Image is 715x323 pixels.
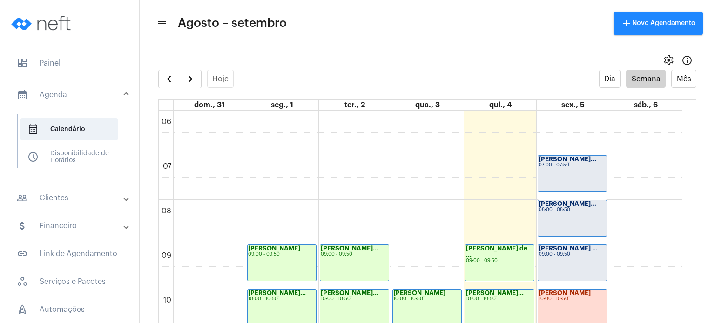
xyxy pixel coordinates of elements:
span: Disponibilidade de Horários [20,146,118,168]
button: Hoje [207,70,234,88]
div: 09:00 - 09:50 [466,258,533,264]
button: Próximo Semana [180,70,202,88]
button: Info [678,51,696,70]
span: Automações [9,298,130,321]
strong: [PERSON_NAME]... [248,290,306,296]
div: 10 [162,296,173,304]
div: 10:00 - 10:50 [248,297,316,302]
strong: [PERSON_NAME] de ... [466,245,527,258]
a: 6 de setembro de 2025 [632,100,660,110]
strong: [PERSON_NAME]... [539,201,596,207]
div: 08:00 - 08:50 [539,207,606,212]
mat-expansion-panel-header: sidenav iconAgenda [6,80,139,110]
div: 10:00 - 10:50 [393,297,461,302]
span: sidenav icon [27,152,39,163]
span: sidenav icon [17,58,28,69]
div: 07 [161,162,173,171]
span: Agosto – setembro [178,16,287,31]
span: settings [663,55,674,66]
div: 08 [160,207,173,215]
button: Semana Anterior [158,70,180,88]
mat-icon: Info [681,55,693,66]
img: logo-neft-novo-2.png [7,5,77,42]
mat-panel-title: Clientes [17,192,124,204]
strong: [PERSON_NAME] [393,290,445,296]
button: settings [659,51,678,70]
span: Calendário [20,118,118,140]
div: 09:00 - 09:50 [539,252,606,257]
mat-panel-title: Agenda [17,89,124,100]
strong: [PERSON_NAME] ... [539,245,598,251]
button: Novo Agendamento [614,12,703,35]
span: sidenav icon [27,124,39,135]
span: Painel [9,52,130,74]
mat-icon: sidenav icon [17,220,28,231]
mat-icon: sidenav icon [17,248,28,259]
span: sidenav icon [17,276,28,287]
button: Mês [671,70,696,88]
mat-icon: sidenav icon [156,18,166,29]
mat-expansion-panel-header: sidenav iconClientes [6,187,139,209]
div: 07:00 - 07:50 [539,163,606,168]
div: 09:00 - 09:50 [321,252,388,257]
a: 3 de setembro de 2025 [413,100,442,110]
strong: [PERSON_NAME] [248,245,300,251]
a: 2 de setembro de 2025 [343,100,367,110]
strong: [PERSON_NAME]... [539,156,596,162]
mat-panel-title: Financeiro [17,220,124,231]
a: 5 de setembro de 2025 [560,100,587,110]
strong: [PERSON_NAME]... [466,290,524,296]
strong: [PERSON_NAME] [539,290,591,296]
div: sidenav iconAgenda [6,110,139,181]
a: 1 de setembro de 2025 [269,100,295,110]
span: Link de Agendamento [9,243,130,265]
div: 10:00 - 10:50 [321,297,388,302]
div: 09 [160,251,173,260]
strong: [PERSON_NAME]... [321,245,378,251]
mat-icon: sidenav icon [17,89,28,100]
mat-icon: add [621,18,632,29]
div: 06 [160,118,173,126]
span: Novo Agendamento [621,20,695,26]
div: 10:00 - 10:50 [466,297,533,302]
mat-expansion-panel-header: sidenav iconFinanceiro [6,215,139,237]
div: 09:00 - 09:50 [248,252,316,257]
button: Dia [599,70,621,88]
span: sidenav icon [17,304,28,315]
a: 31 de agosto de 2025 [192,100,227,110]
strong: [PERSON_NAME]... [321,290,378,296]
button: Semana [626,70,666,88]
span: Serviços e Pacotes [9,270,130,293]
mat-icon: sidenav icon [17,192,28,204]
a: 4 de setembro de 2025 [487,100,513,110]
div: 10:00 - 10:50 [539,297,606,302]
